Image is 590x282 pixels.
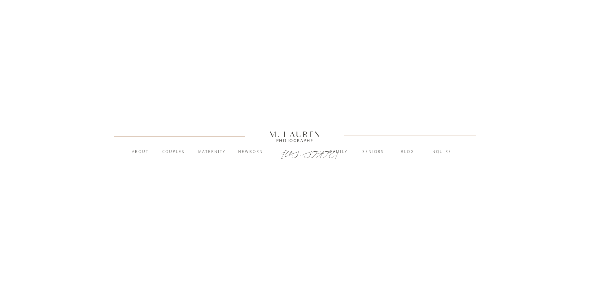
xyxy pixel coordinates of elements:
[157,149,190,155] a: Couples
[281,149,309,157] a: [US_STATE]
[129,149,152,155] a: About
[424,149,458,155] a: inquire
[267,139,324,142] a: Photography
[251,131,339,138] a: M. Lauren
[322,149,356,155] a: Family
[356,149,390,155] a: Seniors
[391,149,424,155] a: blog
[234,149,268,155] a: Newborn
[195,149,229,155] a: Maternity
